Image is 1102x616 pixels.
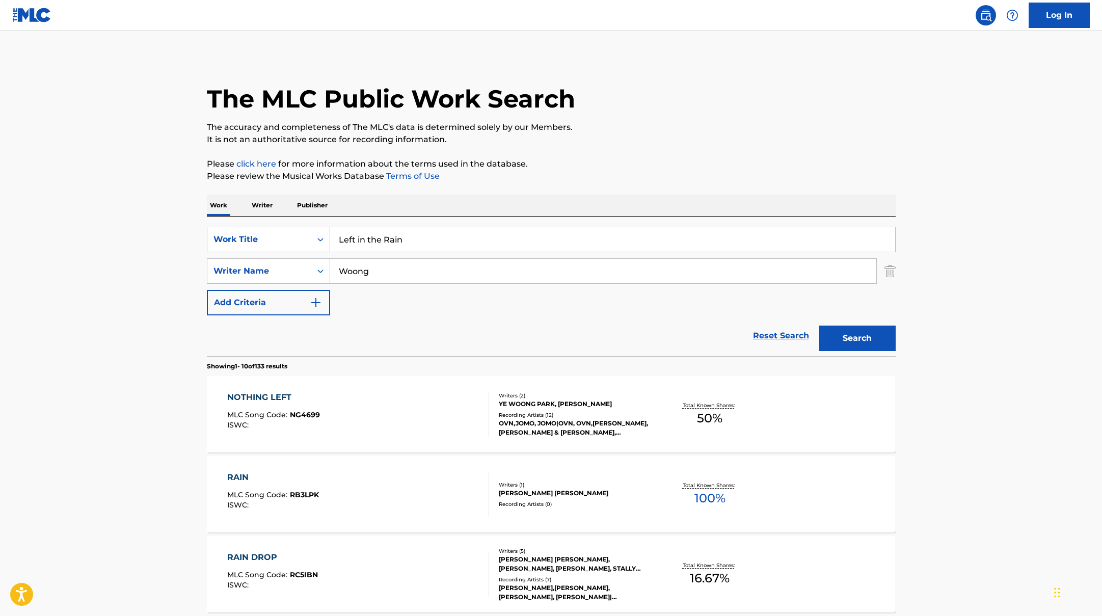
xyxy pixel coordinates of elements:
[683,561,737,569] p: Total Known Shares:
[294,195,331,216] p: Publisher
[499,555,653,573] div: [PERSON_NAME] [PERSON_NAME], [PERSON_NAME], [PERSON_NAME], STALLY STALLY, [PERSON_NAME]
[227,471,319,484] div: RAIN
[207,536,896,612] a: RAIN DROPMLC Song Code:RC5IBNISWC:Writers (5)[PERSON_NAME] [PERSON_NAME], [PERSON_NAME], [PERSON_...
[1054,577,1060,608] div: Drag
[690,569,730,587] span: 16.67 %
[227,410,290,419] span: MLC Song Code :
[207,456,896,532] a: RAINMLC Song Code:RB3LPKISWC:Writers (1)[PERSON_NAME] [PERSON_NAME]Recording Artists (0)Total Kno...
[213,233,305,246] div: Work Title
[697,409,722,427] span: 50 %
[207,84,575,114] h1: The MLC Public Work Search
[227,500,251,510] span: ISWC :
[310,297,322,309] img: 9d2ae6d4665cec9f34b9.svg
[499,419,653,437] div: OVN,JOMO, JOMO|OVN, OVN,[PERSON_NAME], [PERSON_NAME] & [PERSON_NAME], [PERSON_NAME],[PERSON_NAME]
[1029,3,1090,28] a: Log In
[1051,567,1102,616] iframe: Chat Widget
[499,500,653,508] div: Recording Artists ( 0 )
[384,171,440,181] a: Terms of Use
[207,121,896,133] p: The accuracy and completeness of The MLC's data is determined solely by our Members.
[499,489,653,498] div: [PERSON_NAME] [PERSON_NAME]
[499,481,653,489] div: Writers ( 1 )
[884,258,896,284] img: Delete Criterion
[207,170,896,182] p: Please review the Musical Works Database
[12,8,51,22] img: MLC Logo
[227,570,290,579] span: MLC Song Code :
[290,570,318,579] span: RC5IBN
[207,362,287,371] p: Showing 1 - 10 of 133 results
[249,195,276,216] p: Writer
[290,490,319,499] span: RB3LPK
[980,9,992,21] img: search
[207,227,896,356] form: Search Form
[499,411,653,419] div: Recording Artists ( 12 )
[227,551,318,564] div: RAIN DROP
[694,489,725,507] span: 100 %
[499,583,653,602] div: [PERSON_NAME],[PERSON_NAME],[PERSON_NAME], [PERSON_NAME]|[PERSON_NAME]|[PERSON_NAME], [PERSON_NAM...
[227,420,251,430] span: ISWC :
[207,133,896,146] p: It is not an authoritative source for recording information.
[227,580,251,590] span: ISWC :
[1002,5,1023,25] div: Help
[207,290,330,315] button: Add Criteria
[1006,9,1018,21] img: help
[207,158,896,170] p: Please for more information about the terms used in the database.
[499,392,653,399] div: Writers ( 2 )
[290,410,320,419] span: NG4699
[227,391,320,404] div: NOTHING LEFT
[748,325,814,347] a: Reset Search
[207,376,896,452] a: NOTHING LEFTMLC Song Code:NG4699ISWC:Writers (2)YE WOONG PARK, [PERSON_NAME]Recording Artists (12...
[213,265,305,277] div: Writer Name
[976,5,996,25] a: Public Search
[819,326,896,351] button: Search
[499,399,653,409] div: YE WOONG PARK, [PERSON_NAME]
[683,401,737,409] p: Total Known Shares:
[227,490,290,499] span: MLC Song Code :
[683,481,737,489] p: Total Known Shares:
[499,547,653,555] div: Writers ( 5 )
[207,195,230,216] p: Work
[236,159,276,169] a: click here
[499,576,653,583] div: Recording Artists ( 7 )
